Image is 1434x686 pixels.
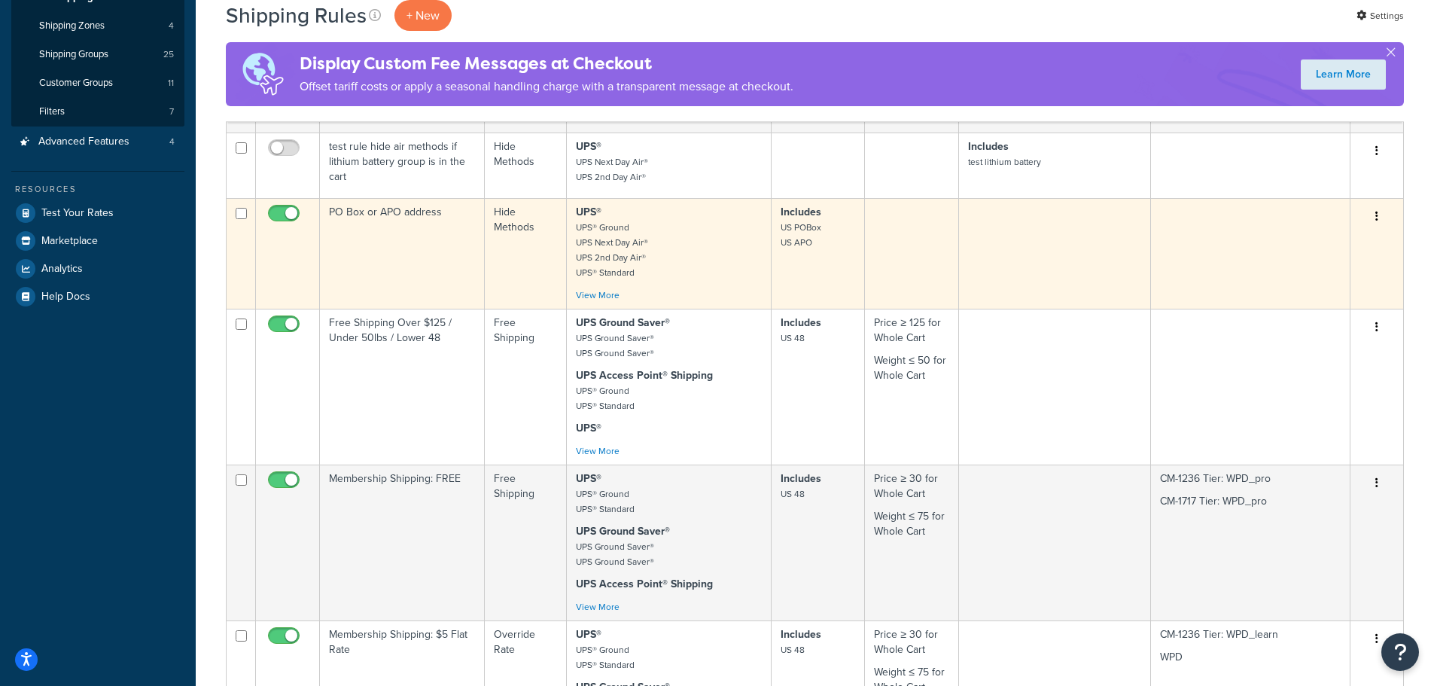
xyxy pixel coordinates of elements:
[11,255,184,282] a: Analytics
[168,77,174,90] span: 11
[781,627,821,642] strong: Includes
[576,471,601,486] strong: UPS®
[169,136,175,148] span: 4
[39,20,105,32] span: Shipping Zones
[11,128,184,156] a: Advanced Features 4
[39,77,113,90] span: Customer Groups
[485,309,566,465] td: Free Shipping
[485,133,566,198] td: Hide Methods
[11,69,184,97] a: Customer Groups 11
[781,471,821,486] strong: Includes
[874,509,949,539] p: Weight ≤ 75 for Whole Cart
[11,98,184,126] a: Filters 7
[39,105,65,118] span: Filters
[11,227,184,255] a: Marketplace
[1160,650,1341,665] p: WPD
[11,183,184,196] div: Resources
[576,643,635,672] small: UPS® Ground UPS® Standard
[41,207,114,220] span: Test Your Rates
[874,353,949,383] p: Weight ≤ 50 for Whole Cart
[169,105,174,118] span: 7
[576,627,601,642] strong: UPS®
[576,487,635,516] small: UPS® Ground UPS® Standard
[11,69,184,97] li: Customer Groups
[781,331,805,345] small: US 48
[39,48,108,61] span: Shipping Groups
[11,12,184,40] a: Shipping Zones 4
[576,204,601,220] strong: UPS®
[576,155,648,184] small: UPS Next Day Air® UPS 2nd Day Air®
[781,221,821,249] small: US POBox US APO
[576,420,601,436] strong: UPS®
[163,48,174,61] span: 25
[11,128,184,156] li: Advanced Features
[576,523,670,539] strong: UPS Ground Saver®
[38,136,129,148] span: Advanced Features
[1151,465,1350,620] td: CM-1236 Tier: WPD_pro
[11,283,184,310] a: Help Docs
[576,384,635,413] small: UPS® Ground UPS® Standard
[576,600,620,614] a: View More
[320,465,485,620] td: Membership Shipping: FREE
[169,20,174,32] span: 4
[576,139,601,154] strong: UPS®
[865,309,959,465] td: Price ≥ 125 for Whole Cart
[576,221,648,279] small: UPS® Ground UPS Next Day Air® UPS 2nd Day Air® UPS® Standard
[320,309,485,465] td: Free Shipping Over $125 / Under 50lbs / Lower 48
[485,198,566,309] td: Hide Methods
[320,133,485,198] td: test rule hide air methods if lithium battery group is in the cart
[300,76,793,97] p: Offset tariff costs or apply a seasonal handling charge with a transparent message at checkout.
[576,331,654,360] small: UPS Ground Saver® UPS Ground Saver®
[781,487,805,501] small: US 48
[11,200,184,227] a: Test Your Rates
[576,367,713,383] strong: UPS Access Point® Shipping
[300,51,793,76] h4: Display Custom Fee Messages at Checkout
[11,41,184,69] li: Shipping Groups
[1381,633,1419,671] button: Open Resource Center
[576,576,713,592] strong: UPS Access Point® Shipping
[1356,5,1404,26] a: Settings
[11,12,184,40] li: Shipping Zones
[1160,494,1341,509] p: CM-1717 Tier: WPD_pro
[781,204,821,220] strong: Includes
[226,42,300,106] img: duties-banner-06bc72dcb5fe05cb3f9472aba00be2ae8eb53ab6f0d8bb03d382ba314ac3c341.png
[968,139,1009,154] strong: Includes
[576,540,654,569] small: UPS Ground Saver® UPS Ground Saver®
[11,41,184,69] a: Shipping Groups 25
[968,155,1041,169] small: test lithium battery
[41,235,98,248] span: Marketplace
[41,291,90,303] span: Help Docs
[781,643,805,657] small: US 48
[41,263,83,276] span: Analytics
[1301,59,1386,90] a: Learn More
[485,465,566,620] td: Free Shipping
[226,1,367,30] h1: Shipping Rules
[576,315,670,331] strong: UPS Ground Saver®
[576,288,620,302] a: View More
[576,444,620,458] a: View More
[11,98,184,126] li: Filters
[781,315,821,331] strong: Includes
[865,465,959,620] td: Price ≥ 30 for Whole Cart
[320,198,485,309] td: PO Box or APO address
